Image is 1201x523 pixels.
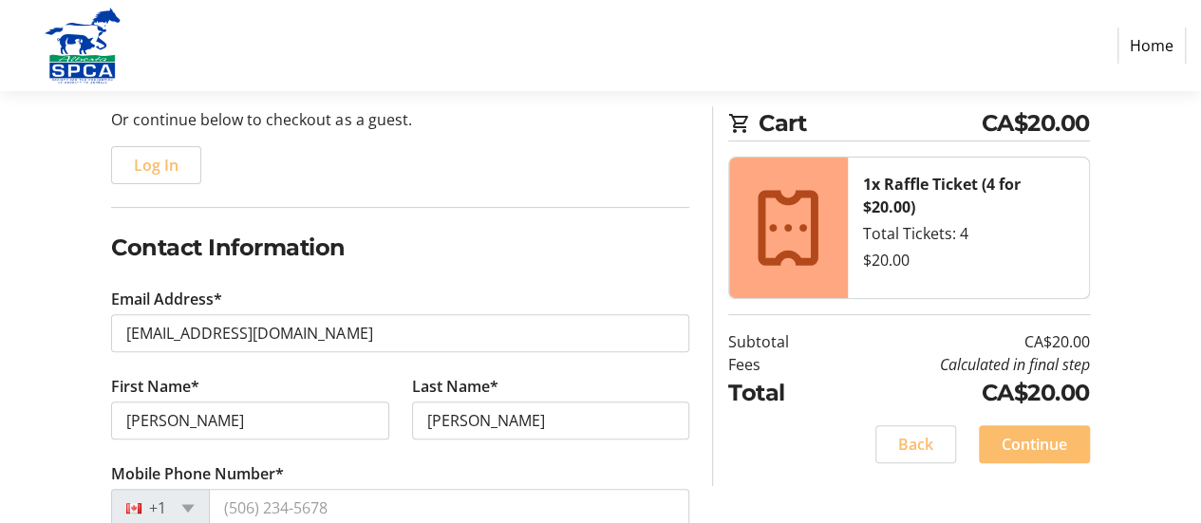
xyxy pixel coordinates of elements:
span: CA$20.00 [982,106,1090,140]
p: Or continue below to checkout as a guest. [111,108,689,131]
label: Email Address* [111,288,222,310]
label: Last Name* [412,375,498,398]
td: Total [728,376,833,410]
span: Continue [1002,433,1067,456]
td: CA$20.00 [833,376,1090,410]
span: Cart [759,106,982,140]
div: Total Tickets: 4 [863,222,1074,245]
a: Home [1117,28,1186,64]
h2: Contact Information [111,231,689,265]
button: Back [875,425,956,463]
label: First Name* [111,375,199,398]
img: Alberta SPCA's Logo [15,8,150,84]
div: $20.00 [863,249,1074,271]
button: Continue [979,425,1090,463]
td: Subtotal [728,330,833,353]
td: CA$20.00 [833,330,1090,353]
label: Mobile Phone Number* [111,462,284,485]
td: Calculated in final step [833,353,1090,376]
td: Fees [728,353,833,376]
span: Log In [134,154,178,177]
strong: 1x Raffle Ticket (4 for $20.00) [863,174,1021,217]
span: Back [898,433,933,456]
button: Log In [111,146,201,184]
